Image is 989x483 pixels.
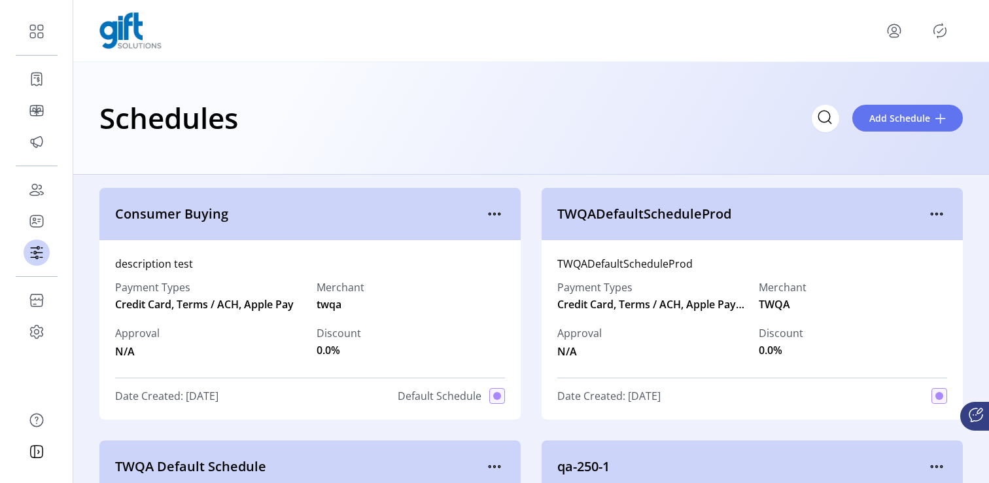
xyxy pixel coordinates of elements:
[484,204,505,224] button: menu
[557,256,947,272] div: TWQADefaultScheduleProd
[929,20,950,41] button: Publisher Panel
[115,256,505,272] div: description test
[557,279,746,295] label: Payment Types
[398,388,481,404] span: Default Schedule
[759,279,807,295] label: Merchant
[115,296,304,312] span: Credit Card, Terms / ACH, Apple Pay
[812,105,839,132] input: Search
[557,388,661,404] span: Date Created: [DATE]
[759,325,803,341] label: Discount
[557,204,926,224] span: TWQADefaultScheduleProd
[115,341,160,359] span: N/A
[759,296,790,312] span: TWQA
[869,111,930,125] span: Add Schedule
[557,325,602,341] span: Approval
[557,296,746,312] span: Credit Card, Terms / ACH, Apple Pay, Google Pay
[317,279,364,295] label: Merchant
[115,204,484,224] span: Consumer Buying
[99,12,162,49] img: logo
[926,456,947,477] button: menu
[557,457,926,476] span: qa-250-1
[115,325,160,341] span: Approval
[759,342,782,358] span: 0.0%
[317,342,340,358] span: 0.0%
[99,95,238,141] h1: Schedules
[557,341,602,359] span: N/A
[852,105,963,132] button: Add Schedule
[884,20,905,41] button: menu
[115,457,484,476] span: TWQA Default Schedule
[926,204,947,224] button: menu
[484,456,505,477] button: menu
[317,296,341,312] span: twqa
[115,388,218,404] span: Date Created: [DATE]
[317,325,361,341] label: Discount
[115,279,304,295] label: Payment Types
